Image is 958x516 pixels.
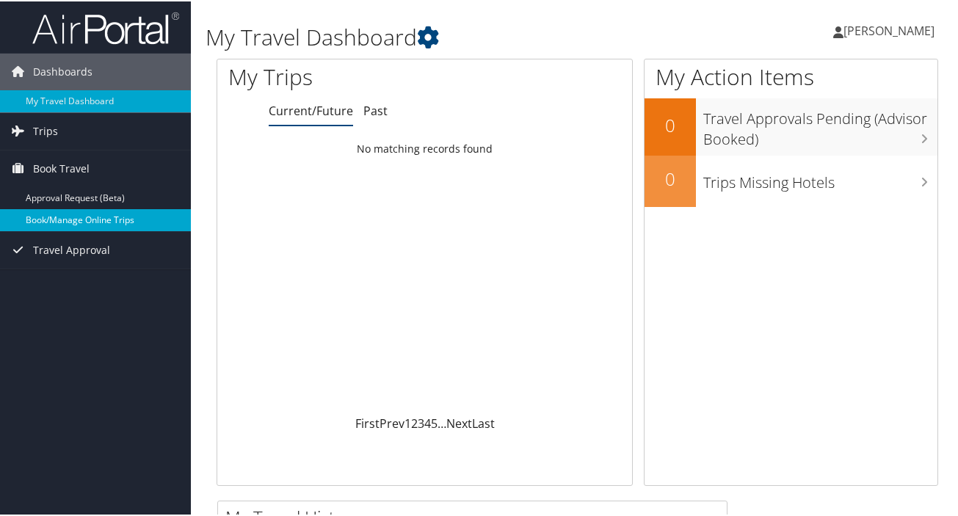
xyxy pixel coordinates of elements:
[33,149,90,186] span: Book Travel
[228,60,449,91] h1: My Trips
[424,414,431,430] a: 4
[33,52,92,89] span: Dashboards
[438,414,446,430] span: …
[380,414,404,430] a: Prev
[206,21,701,51] h1: My Travel Dashboard
[33,112,58,148] span: Trips
[418,414,424,430] a: 3
[446,414,472,430] a: Next
[645,97,937,153] a: 0Travel Approvals Pending (Advisor Booked)
[217,134,632,161] td: No matching records found
[833,7,949,51] a: [PERSON_NAME]
[645,60,937,91] h1: My Action Items
[355,414,380,430] a: First
[269,101,353,117] a: Current/Future
[645,154,937,206] a: 0Trips Missing Hotels
[363,101,388,117] a: Past
[472,414,495,430] a: Last
[431,414,438,430] a: 5
[645,112,696,137] h2: 0
[645,165,696,190] h2: 0
[404,414,411,430] a: 1
[32,10,179,44] img: airportal-logo.png
[411,414,418,430] a: 2
[703,100,937,148] h3: Travel Approvals Pending (Advisor Booked)
[843,21,935,37] span: [PERSON_NAME]
[703,164,937,192] h3: Trips Missing Hotels
[33,230,110,267] span: Travel Approval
